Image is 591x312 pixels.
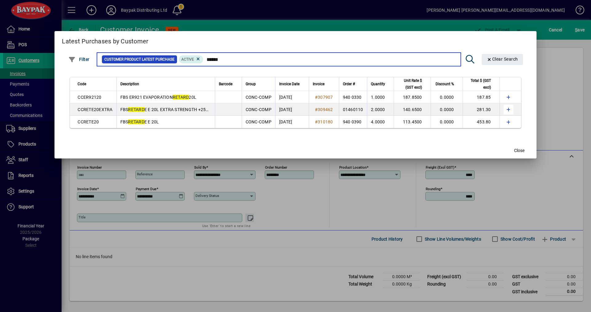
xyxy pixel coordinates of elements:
[436,81,454,87] span: Discount %
[482,54,523,65] button: Clear
[246,81,271,87] div: Group
[315,119,318,124] span: #
[394,103,431,116] td: 140.6500
[120,81,211,87] div: Description
[343,81,363,87] div: Order #
[367,91,394,103] td: 1.0000
[514,147,525,154] span: Close
[431,91,463,103] td: 0.0000
[467,77,491,91] span: Total $ (GST excl)
[435,81,460,87] div: Discount %
[67,54,91,65] button: Filter
[509,145,529,156] button: Close
[120,119,159,124] span: FBS E E 20L
[371,81,385,87] span: Quantity
[120,95,197,100] span: FBS ER921 EVAPORATION 20L
[313,81,324,87] span: Invoice
[431,103,463,116] td: 0.0000
[463,116,500,128] td: 453.80
[313,94,335,101] a: #307907
[343,81,355,87] span: Order #
[246,81,256,87] span: Group
[54,31,536,49] h2: Latest Purchases by Customer
[78,119,99,124] span: CCRETE20
[120,107,215,112] span: FBS E E 20L EXTRA STRENGTH +25MPA
[371,81,391,87] div: Quantity
[318,119,333,124] span: 310180
[318,107,333,112] span: 309462
[181,57,194,62] span: Active
[275,116,309,128] td: [DATE]
[128,107,144,112] em: RETARD
[318,95,333,100] span: 307907
[339,103,367,116] td: 01460110
[467,77,497,91] div: Total $ (GST excl)
[367,116,394,128] td: 4.0000
[339,91,367,103] td: 940 0330
[463,103,500,116] td: 281.30
[128,119,144,124] em: RETARD
[339,116,367,128] td: 940 0390
[246,107,271,112] span: CONC-COMP
[398,77,422,91] span: Unit Rate $ (GST excl)
[431,116,463,128] td: 0.0000
[275,103,309,116] td: [DATE]
[313,118,335,125] a: #310180
[487,57,518,62] span: Clear Search
[394,116,431,128] td: 113.4500
[78,81,86,87] span: Code
[275,91,309,103] td: [DATE]
[315,95,318,100] span: #
[78,95,101,100] span: CCER92120
[104,56,175,62] span: Customer Product Latest Purchase
[313,106,335,113] a: #309462
[279,81,300,87] span: Invoice Date
[315,107,318,112] span: #
[78,81,112,87] div: Code
[246,95,271,100] span: CONC-COMP
[313,81,335,87] div: Invoice
[173,95,189,100] em: RETARD
[398,77,428,91] div: Unit Rate $ (GST excl)
[279,81,305,87] div: Invoice Date
[219,81,232,87] span: Barcode
[463,91,500,103] td: 187.85
[246,119,271,124] span: CONC-COMP
[367,103,394,116] td: 2.0000
[179,55,203,63] mat-chip: Product Activation Status: Active
[68,57,90,62] span: Filter
[219,81,238,87] div: Barcode
[120,81,139,87] span: Description
[394,91,431,103] td: 187.8500
[78,107,112,112] span: CCRETE20EXTRA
